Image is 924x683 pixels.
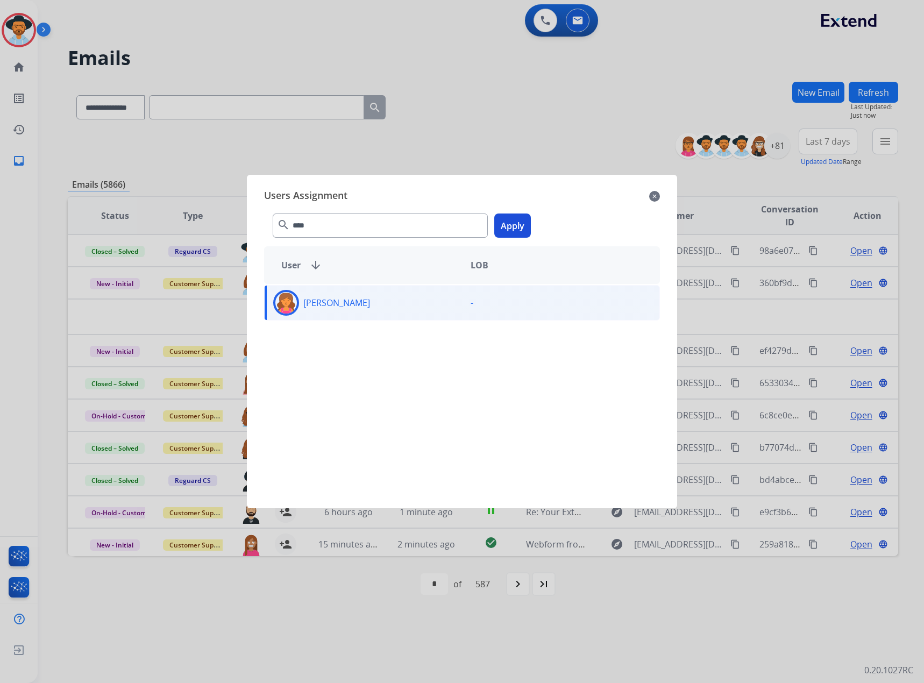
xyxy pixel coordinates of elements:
button: Apply [494,214,531,238]
mat-icon: search [277,218,290,231]
mat-icon: arrow_downward [309,259,322,272]
p: - [471,296,473,309]
div: User [273,259,462,272]
span: Users Assignment [264,188,347,205]
p: [PERSON_NAME] [303,296,370,309]
span: LOB [471,259,488,272]
mat-icon: close [649,190,660,203]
